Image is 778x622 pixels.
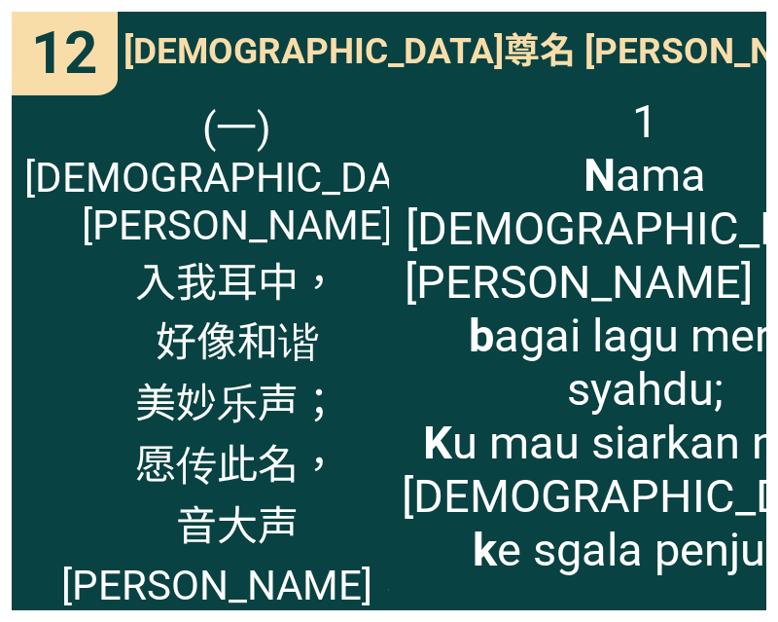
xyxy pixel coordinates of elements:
[473,523,497,576] b: k
[423,416,452,469] b: K
[583,148,616,201] b: N
[469,309,494,362] b: b
[31,18,97,88] span: 12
